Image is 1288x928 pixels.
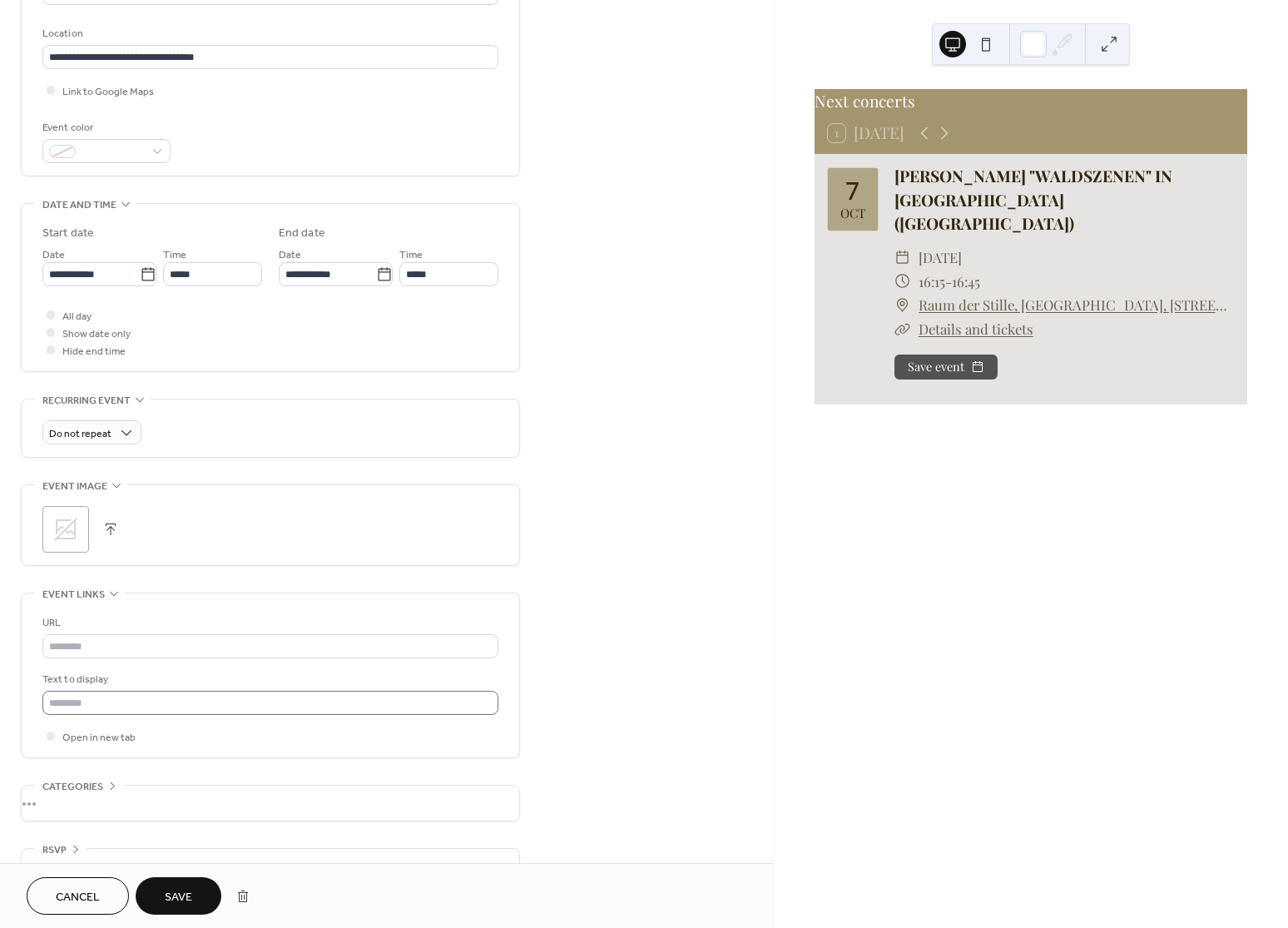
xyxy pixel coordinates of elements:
[952,270,980,294] span: 16:45
[42,671,495,688] div: Text to display
[56,889,100,906] span: Cancel
[22,849,519,884] div: •••
[62,308,92,325] span: All day
[894,317,910,341] div: ​
[279,225,325,242] div: End date
[279,246,301,264] span: Date
[42,841,67,859] span: RSVP
[845,178,859,203] div: 7
[894,165,1172,235] a: [PERSON_NAME] "WALDSZENEN" IN [GEOGRAPHIC_DATA] ([GEOGRAPHIC_DATA])
[62,83,154,101] span: Link to Google Maps
[919,246,962,270] span: [DATE]
[919,270,945,294] span: 16:15
[42,196,116,214] span: Date and time
[136,877,221,915] button: Save
[894,246,910,270] div: ​
[163,246,186,264] span: Time
[840,207,865,220] div: Oct
[919,320,1033,338] a: Details and tickets
[919,293,1234,317] a: Raum der Stille, [GEOGRAPHIC_DATA], [STREET_ADDRESS]
[42,225,94,242] div: Start date
[49,424,111,444] span: Do not repeat
[42,586,105,603] span: Event links
[42,392,131,409] span: Recurring event
[165,889,192,906] span: Save
[42,25,495,42] div: Location
[894,293,910,317] div: ​
[42,778,103,796] span: Categories
[42,478,107,495] span: Event image
[815,89,1247,113] div: Next concerts
[399,246,423,264] span: Time
[42,119,167,136] div: Event color
[42,246,65,264] span: Date
[62,325,131,343] span: Show date only
[42,614,495,632] div: URL
[894,355,998,380] button: Save event
[62,729,136,747] span: Open in new tab
[62,343,126,360] span: Hide end time
[894,270,910,294] div: ​
[42,506,89,553] div: ;
[945,270,952,294] span: -
[27,877,129,915] button: Cancel
[22,786,519,821] div: •••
